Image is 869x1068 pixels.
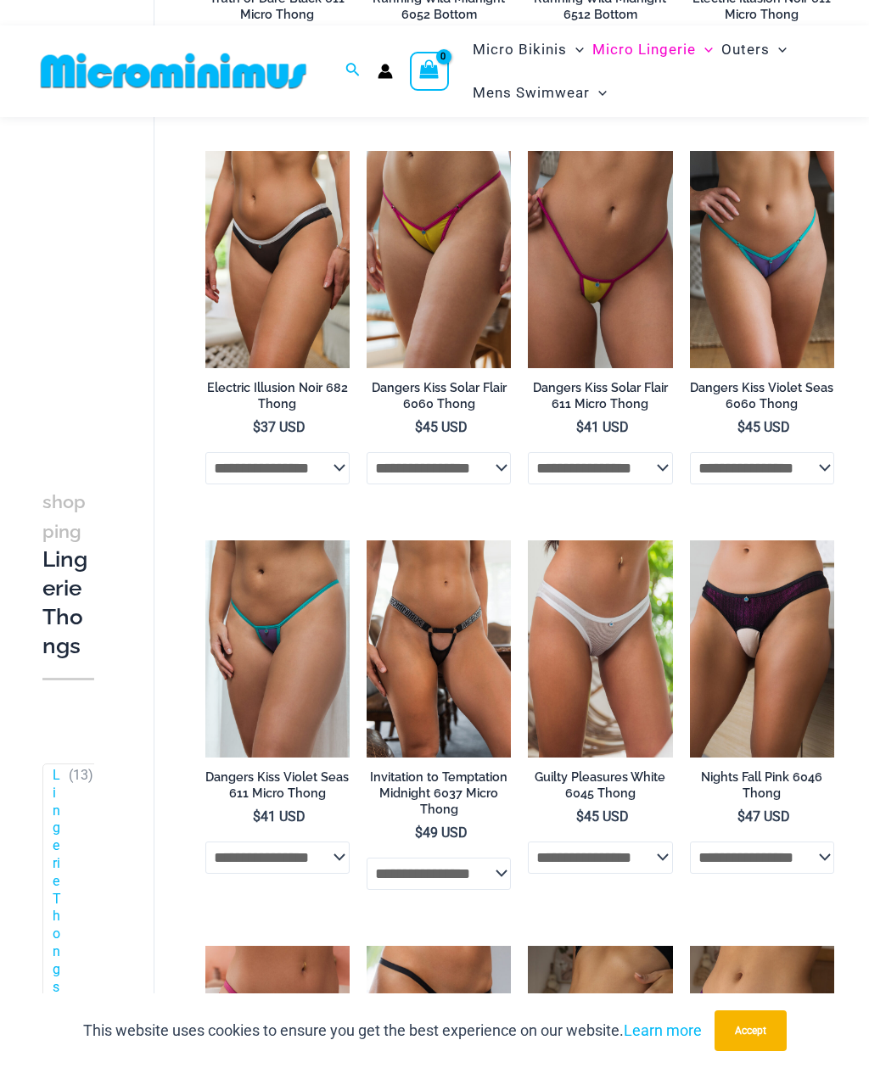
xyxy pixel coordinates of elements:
[690,540,834,758] img: Nights Fall Pink 6046 Thong 01
[415,825,468,841] bdi: 49 USD
[367,380,511,418] a: Dangers Kiss Solar Flair 6060 Thong
[624,1021,702,1039] a: Learn more
[690,540,834,758] a: Nights Fall Pink 6046 Thong 01Nights Fall Pink 6046 Thong 02Nights Fall Pink 6046 Thong 02
[528,769,672,808] a: Guilty Pleasures White 6045 Thong
[737,419,790,435] bdi: 45 USD
[690,151,834,368] a: Dangers Kiss Violet Seas 6060 Thong 01Dangers Kiss Violet Seas 6060 Thong 02Dangers Kiss Violet S...
[737,808,745,825] span: $
[466,25,835,117] nav: Site Navigation
[690,380,834,411] h2: Dangers Kiss Violet Seas 6060 Thong
[576,419,584,435] span: $
[576,419,629,435] bdi: 41 USD
[528,769,672,801] h2: Guilty Pleasures White 6045 Thong
[367,769,511,817] h2: Invitation to Temptation Midnight 6037 Micro Thong
[690,151,834,368] img: Dangers Kiss Violet Seas 6060 Thong 01
[415,419,423,435] span: $
[367,540,511,758] a: Invitation to Temptation Midnight Thong 1954 01Invitation to Temptation Midnight Thong 1954 02Inv...
[737,808,790,825] bdi: 47 USD
[715,1010,787,1051] button: Accept
[588,28,717,71] a: Micro LingerieMenu ToggleMenu Toggle
[205,540,350,758] a: Dangers Kiss Violet Seas 611 Micro 01Dangers Kiss Violet Seas 1060 Bra 611 Micro 05Dangers Kiss V...
[528,151,672,368] a: Dangers Kiss Solar Flair 611 Micro 01Dangers Kiss Solar Flair 611 Micro 02Dangers Kiss Solar Flai...
[567,28,584,71] span: Menu Toggle
[528,380,672,411] h2: Dangers Kiss Solar Flair 611 Micro Thong
[69,767,93,996] span: ( )
[42,491,86,542] span: shopping
[367,151,511,368] a: Dangers Kiss Solar Flair 6060 Thong 01Dangers Kiss Solar Flair 6060 Thong 02Dangers Kiss Solar Fl...
[367,769,511,823] a: Invitation to Temptation Midnight 6037 Micro Thong
[473,71,590,115] span: Mens Swimwear
[415,825,423,841] span: $
[737,419,745,435] span: $
[205,380,350,418] a: Electric Illusion Noir 682 Thong
[590,71,607,115] span: Menu Toggle
[205,769,350,808] a: Dangers Kiss Violet Seas 611 Micro Thong
[83,1018,702,1043] p: This website uses cookies to ensure you get the best experience on our website.
[528,151,672,368] img: Dangers Kiss Solar Flair 611 Micro 01
[528,380,672,418] a: Dangers Kiss Solar Flair 611 Micro Thong
[73,767,88,783] span: 13
[367,540,511,758] img: Invitation to Temptation Midnight Thong 1954 01
[253,419,261,435] span: $
[367,380,511,411] h2: Dangers Kiss Solar Flair 6060 Thong
[690,380,834,418] a: Dangers Kiss Violet Seas 6060 Thong
[696,28,713,71] span: Menu Toggle
[53,767,61,996] a: Lingerie Thongs
[770,28,787,71] span: Menu Toggle
[253,808,261,825] span: $
[473,28,567,71] span: Micro Bikinis
[576,808,584,825] span: $
[34,52,313,90] img: MM SHOP LOGO FLAT
[345,60,361,81] a: Search icon link
[205,380,350,411] h2: Electric Illusion Noir 682 Thong
[205,151,350,368] img: Electric Illusion Noir 682 Thong 01
[410,52,449,91] a: View Shopping Cart, empty
[378,64,393,79] a: Account icon link
[42,95,195,434] iframe: TrustedSite Certified
[205,540,350,758] img: Dangers Kiss Violet Seas 611 Micro 01
[576,808,629,825] bdi: 45 USD
[690,769,834,801] h2: Nights Fall Pink 6046 Thong
[468,71,611,115] a: Mens SwimwearMenu ToggleMenu Toggle
[205,151,350,368] a: Electric Illusion Noir 682 Thong 01Electric Illusion Noir 682 Thong 02Electric Illusion Noir 682 ...
[253,808,306,825] bdi: 41 USD
[468,28,588,71] a: Micro BikinisMenu ToggleMenu Toggle
[415,419,468,435] bdi: 45 USD
[528,540,672,758] img: Guilty Pleasures White 6045 Thong 01
[253,419,306,435] bdi: 37 USD
[205,769,350,801] h2: Dangers Kiss Violet Seas 611 Micro Thong
[717,28,791,71] a: OutersMenu ToggleMenu Toggle
[721,28,770,71] span: Outers
[367,151,511,368] img: Dangers Kiss Solar Flair 6060 Thong 01
[528,540,672,758] a: Guilty Pleasures White 6045 Thong 01Guilty Pleasures White 1045 Bra 6045 Thong 06Guilty Pleasures...
[42,487,94,661] h3: Lingerie Thongs
[592,28,696,71] span: Micro Lingerie
[690,769,834,808] a: Nights Fall Pink 6046 Thong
